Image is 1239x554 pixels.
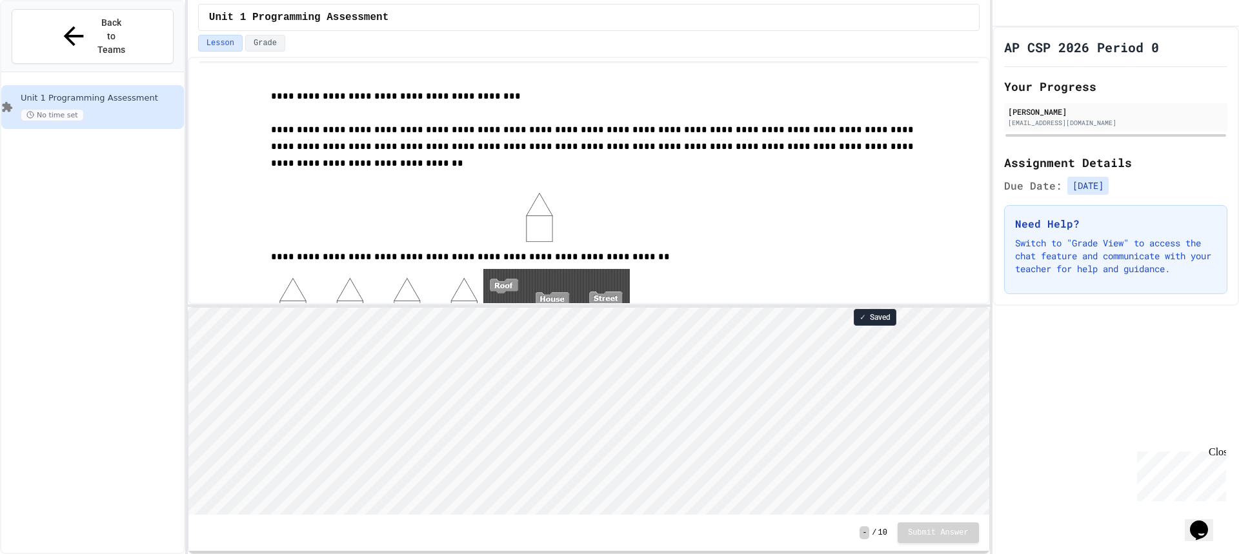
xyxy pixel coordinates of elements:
span: [DATE] [1067,177,1109,195]
iframe: chat widget [1185,502,1226,541]
span: Submit Answer [908,528,969,538]
h1: AP CSP 2026 Period 0 [1004,38,1159,56]
span: - [860,526,869,539]
button: Submit Answer [898,522,979,543]
div: [PERSON_NAME] [1008,106,1224,117]
button: Grade [245,35,285,52]
span: Due Date: [1004,178,1062,193]
span: Unit 1 Programming Assessment [21,93,181,104]
span: Back to Teams [96,16,126,57]
button: Lesson [198,35,243,52]
iframe: Snap! Programming Environment [188,308,989,515]
div: Chat with us now!Close [5,5,89,82]
p: Switch to "Grade View" to access the chat feature and communicate with your teacher for help and ... [1015,237,1216,275]
span: 10 [878,528,887,538]
span: / [872,528,876,538]
span: ✓ [860,312,866,322]
h2: Your Progress [1004,77,1227,95]
iframe: chat widget [1132,446,1226,501]
span: Unit 1 Programming Assessment [209,10,388,25]
div: [EMAIL_ADDRESS][DOMAIN_NAME] [1008,118,1224,128]
h3: Need Help? [1015,216,1216,232]
span: No time set [21,109,84,121]
button: Back to Teams [12,9,174,64]
h2: Assignment Details [1004,153,1227,172]
span: Saved [870,312,891,322]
